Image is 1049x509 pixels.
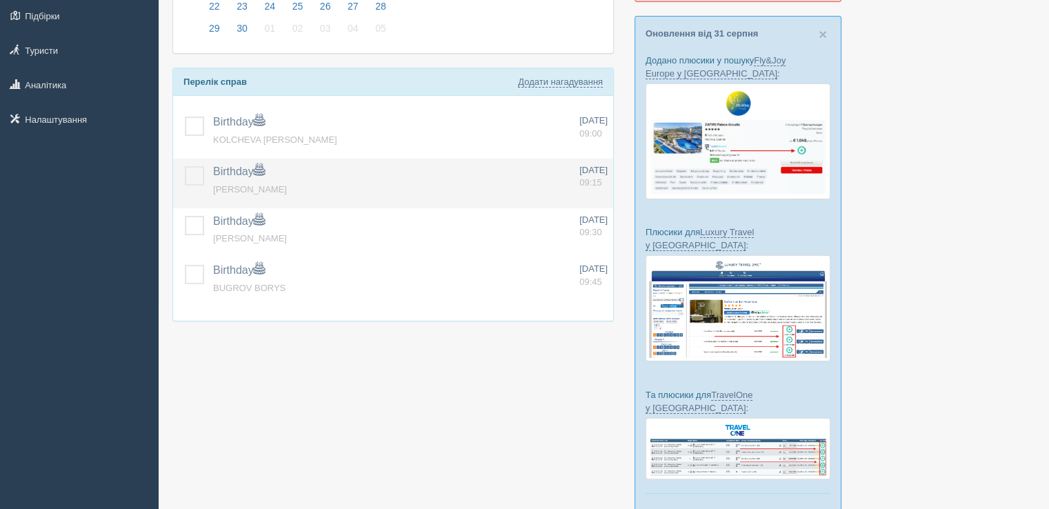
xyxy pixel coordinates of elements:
a: BUGROV BORYS [213,283,286,293]
a: [PERSON_NAME] [213,184,287,194]
span: [DATE] [579,214,608,225]
a: TravelOne у [GEOGRAPHIC_DATA] [646,390,752,414]
a: 05 [368,21,390,43]
span: × [819,26,827,42]
a: 04 [340,21,366,43]
a: Luxury Travel у [GEOGRAPHIC_DATA] [646,227,754,251]
span: 09:00 [579,128,602,139]
a: Fly&Joy Europe у [GEOGRAPHIC_DATA] [646,55,786,79]
a: KOLCHEVA [PERSON_NAME] [213,134,337,145]
span: 30 [233,19,251,37]
a: Додати нагадування [518,77,603,88]
span: 04 [344,19,362,37]
span: [DATE] [579,263,608,274]
button: Close [819,27,827,41]
span: [DATE] [579,115,608,126]
img: fly-joy-de-proposal-crm-for-travel-agency.png [646,83,830,199]
a: 03 [312,21,339,43]
span: 09:30 [579,227,602,237]
span: 02 [289,19,307,37]
a: Birthday [213,116,265,128]
img: travel-one-%D0%BF%D1%96%D0%B4%D0%B1%D1%96%D1%80%D0%BA%D0%B0-%D1%81%D1%80%D0%BC-%D0%B4%D0%BB%D1%8F... [646,418,830,479]
span: 09:15 [579,177,602,188]
p: Додано плюсики у пошуку : [646,54,830,80]
b: Перелік справ [183,77,247,87]
span: 05 [372,19,390,37]
p: Плюсики для : [646,226,830,252]
a: Birthday [213,264,265,276]
a: Оновлення від 31 серпня [646,28,758,39]
a: [PERSON_NAME] [213,233,287,243]
a: Birthday [213,215,265,227]
span: 09:45 [579,277,602,287]
a: 30 [229,21,255,43]
a: 02 [285,21,311,43]
p: Та плюсики для : [646,388,830,415]
span: 03 [317,19,334,37]
span: [DATE] [579,165,608,175]
a: [DATE] 09:15 [579,164,608,190]
a: [DATE] 09:00 [579,114,608,140]
a: Birthday [213,166,265,177]
span: 29 [206,19,223,37]
a: 01 [257,21,283,43]
span: 01 [261,19,279,37]
a: 29 [201,21,228,43]
a: [DATE] 09:45 [579,263,608,288]
img: luxury-travel-%D0%BF%D0%BE%D0%B4%D0%B1%D0%BE%D1%80%D0%BA%D0%B0-%D1%81%D1%80%D0%BC-%D0%B4%D0%BB%D1... [646,255,830,361]
a: [DATE] 09:30 [579,214,608,239]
